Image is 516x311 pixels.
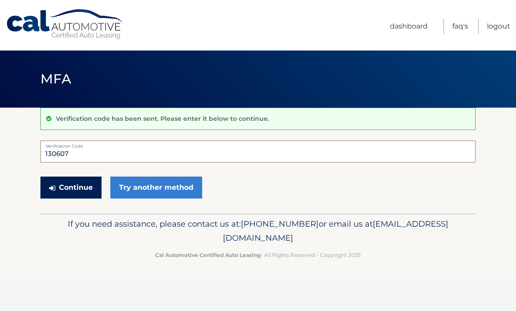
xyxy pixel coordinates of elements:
a: Dashboard [390,19,428,34]
button: Continue [40,177,102,199]
span: [EMAIL_ADDRESS][DOMAIN_NAME] [223,219,448,243]
a: Cal Automotive [6,9,124,40]
span: MFA [40,71,71,87]
a: FAQ's [452,19,468,34]
a: Logout [487,19,510,34]
label: Verification Code [40,141,476,148]
input: Verification Code [40,141,476,163]
span: [PHONE_NUMBER] [241,219,319,229]
a: Try another method [110,177,202,199]
p: If you need assistance, please contact us at: or email us at [46,217,470,245]
p: - All Rights Reserved - Copyright 2025 [46,250,470,260]
p: Verification code has been sent. Please enter it below to continue. [56,115,269,123]
strong: Cal Automotive Certified Auto Leasing [155,252,261,258]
